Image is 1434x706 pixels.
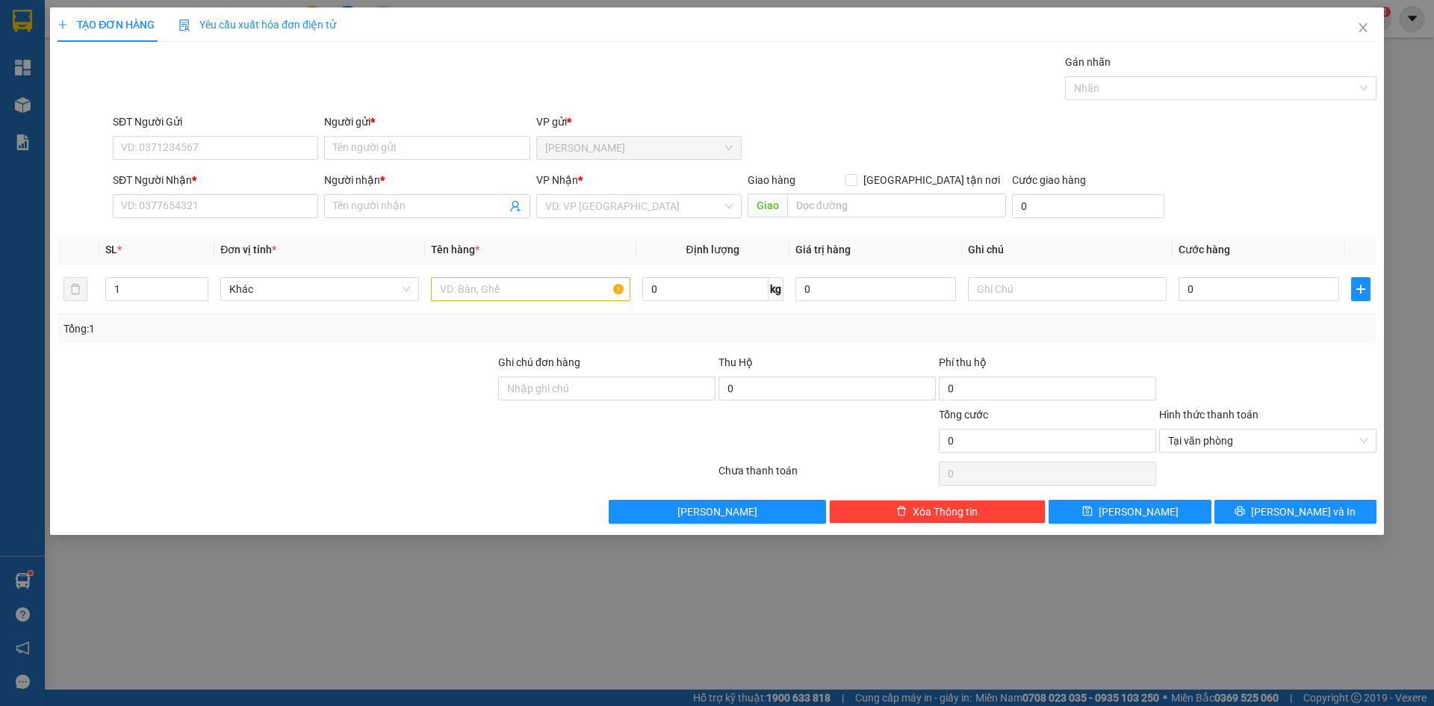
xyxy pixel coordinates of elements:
[498,377,716,400] input: Ghi chú đơn hàng
[677,504,757,520] span: [PERSON_NAME]
[787,193,1006,217] input: Dọc đường
[1065,56,1111,68] label: Gán nhãn
[718,356,753,368] span: Thu Hộ
[545,137,733,159] span: Cao Tốc
[536,174,578,186] span: VP Nhận
[509,200,521,212] span: user-add
[324,172,530,188] div: Người nhận
[1179,244,1230,256] span: Cước hàng
[113,114,318,130] div: SĐT Người Gửi
[1012,194,1164,218] input: Cước giao hàng
[609,500,826,524] button: [PERSON_NAME]
[105,244,117,256] span: SL
[1352,283,1370,295] span: plus
[229,278,410,300] span: Khác
[769,277,783,301] span: kg
[913,504,978,520] span: Xóa Thông tin
[686,244,739,256] span: Định lượng
[1342,7,1384,49] button: Close
[748,193,787,217] span: Giao
[1251,504,1356,520] span: [PERSON_NAME] và In
[1351,277,1371,301] button: plus
[63,277,87,301] button: delete
[1235,506,1245,518] span: printer
[220,244,276,256] span: Đơn vị tính
[1099,504,1179,520] span: [PERSON_NAME]
[431,244,479,256] span: Tên hàng
[324,114,530,130] div: Người gửi
[795,244,851,256] span: Giá trị hàng
[179,19,190,31] img: icon
[431,277,630,301] input: VD: Bàn, Ghế
[829,500,1046,524] button: deleteXóa Thông tin
[962,235,1173,264] th: Ghi chú
[1357,22,1369,34] span: close
[113,172,318,188] div: SĐT Người Nhận
[939,354,1156,377] div: Phí thu hộ
[1049,500,1211,524] button: save[PERSON_NAME]
[748,174,795,186] span: Giao hàng
[1168,430,1368,452] span: Tại văn phòng
[536,114,742,130] div: VP gửi
[1012,174,1086,186] label: Cước giao hàng
[939,409,988,421] span: Tổng cước
[63,321,553,337] div: Tổng: 1
[896,506,907,518] span: delete
[717,462,937,489] div: Chưa thanh toán
[1214,500,1376,524] button: printer[PERSON_NAME] và In
[58,19,68,30] span: plus
[58,19,155,31] span: TẠO ĐƠN HÀNG
[857,172,1006,188] span: [GEOGRAPHIC_DATA] tận nơi
[968,277,1167,301] input: Ghi Chú
[795,277,956,301] input: 0
[179,19,336,31] span: Yêu cầu xuất hóa đơn điện tử
[1159,409,1258,421] label: Hình thức thanh toán
[498,356,580,368] label: Ghi chú đơn hàng
[1082,506,1093,518] span: save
